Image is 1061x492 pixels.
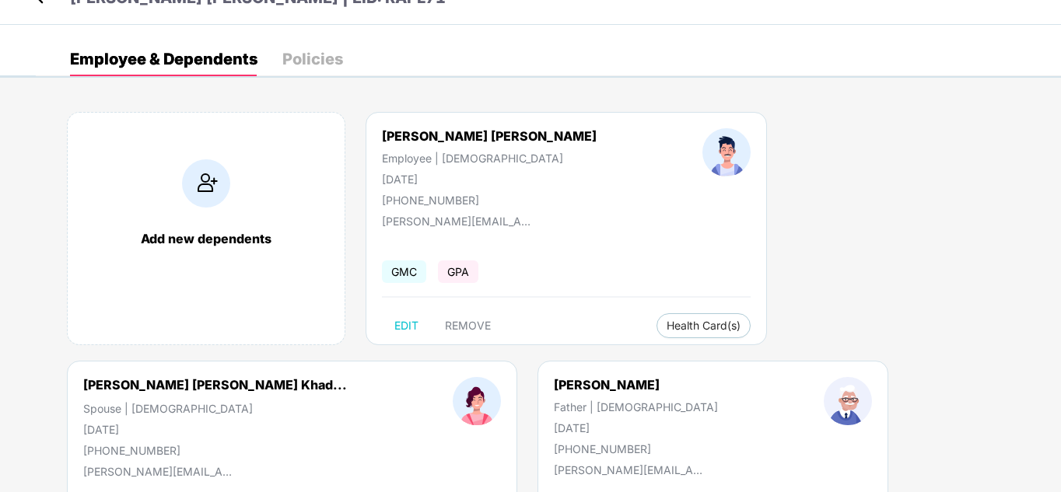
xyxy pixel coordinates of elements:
[554,442,718,455] div: [PHONE_NUMBER]
[667,322,741,330] span: Health Card(s)
[554,400,718,413] div: Father | [DEMOGRAPHIC_DATA]
[282,51,343,67] div: Policies
[382,173,597,186] div: [DATE]
[382,152,597,165] div: Employee | [DEMOGRAPHIC_DATA]
[382,260,426,283] span: GMC
[438,260,478,283] span: GPA
[83,402,347,415] div: Spouse | [DEMOGRAPHIC_DATA]
[394,319,418,332] span: EDIT
[445,319,491,332] span: REMOVE
[824,377,872,425] img: profileImage
[382,313,431,338] button: EDIT
[702,128,751,176] img: profileImage
[382,215,538,228] div: [PERSON_NAME][EMAIL_ADDRESS][PERSON_NAME][DOMAIN_NAME]
[554,377,718,393] div: [PERSON_NAME]
[83,465,239,478] div: [PERSON_NAME][EMAIL_ADDRESS][PERSON_NAME][DOMAIN_NAME]
[182,159,230,208] img: addIcon
[83,423,347,436] div: [DATE]
[83,231,329,246] div: Add new dependents
[554,463,709,476] div: [PERSON_NAME][EMAIL_ADDRESS][PERSON_NAME][DOMAIN_NAME]
[453,377,501,425] img: profileImage
[83,377,347,393] div: [PERSON_NAME] [PERSON_NAME] Khad...
[382,128,597,144] div: [PERSON_NAME] [PERSON_NAME]
[83,444,347,457] div: [PHONE_NUMBER]
[382,194,597,207] div: [PHONE_NUMBER]
[432,313,503,338] button: REMOVE
[554,421,718,434] div: [DATE]
[657,313,751,338] button: Health Card(s)
[70,51,257,67] div: Employee & Dependents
